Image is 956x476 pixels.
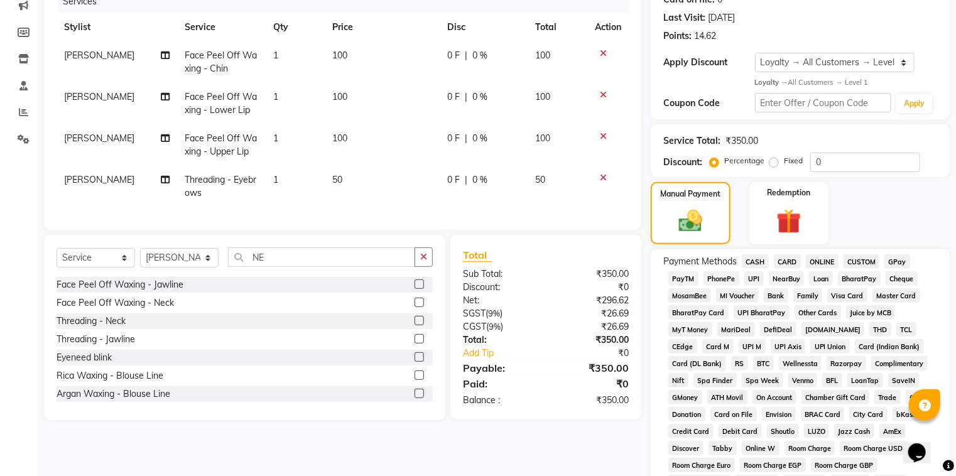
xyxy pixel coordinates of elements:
[668,356,726,371] span: Card (DL Bank)
[893,407,921,421] span: bKash
[709,441,737,455] span: Tabby
[871,356,928,371] span: Complimentary
[801,322,865,337] span: [DOMAIN_NAME]
[801,390,870,404] span: Chamber Gift Card
[185,174,256,198] span: Threading - Eyebrows
[454,307,546,320] div: ( )
[725,134,758,148] div: ₹350.00
[844,254,880,269] span: CUSTOM
[57,369,163,382] div: Rica Waxing - Blouse Line
[849,407,888,421] span: City Card
[767,424,799,438] span: Shoutlo
[708,11,735,24] div: [DATE]
[57,13,177,41] th: Stylist
[454,360,546,376] div: Payable:
[463,308,486,319] span: SGST
[332,91,347,102] span: 100
[472,173,487,187] span: 0 %
[57,351,112,364] div: Eyeneed blink
[896,94,932,113] button: Apply
[273,91,278,102] span: 1
[546,376,638,391] div: ₹0
[266,13,325,41] th: Qty
[804,424,830,438] span: LUZO
[447,49,460,62] span: 0 F
[774,254,801,269] span: CARD
[546,333,638,347] div: ₹350.00
[668,322,712,337] span: MyT Money
[884,254,910,269] span: GPay
[740,458,806,472] span: Room Charge EGP
[528,13,587,41] th: Total
[663,97,754,110] div: Coupon Code
[546,360,638,376] div: ₹350.00
[64,91,134,102] span: [PERSON_NAME]
[717,322,755,337] span: MariDeal
[562,347,639,360] div: ₹0
[671,207,710,235] img: _cash.svg
[587,13,629,41] th: Action
[488,308,500,318] span: 9%
[454,320,546,333] div: ( )
[788,373,818,387] span: Venmo
[795,305,841,320] span: Other Cards
[779,356,822,371] span: Wellnessta
[228,247,415,267] input: Search or Scan
[838,271,881,286] span: BharatPay
[463,321,486,332] span: CGST
[710,407,757,421] span: Card on File
[886,271,918,286] span: Cheque
[64,50,134,61] span: [PERSON_NAME]
[827,356,866,371] span: Razorpay
[663,156,702,169] div: Discount:
[463,249,492,262] span: Total
[332,50,347,61] span: 100
[869,322,891,337] span: THD
[447,90,460,104] span: 0 F
[668,271,698,286] span: PayTM
[64,133,134,144] span: [PERSON_NAME]
[535,174,545,185] span: 50
[177,13,266,41] th: Service
[454,281,546,294] div: Discount:
[57,296,174,310] div: Face Peel Off Waxing - Neck
[57,333,135,346] div: Threading - Jawline
[702,339,734,354] span: Card M
[465,49,467,62] span: |
[668,339,697,354] span: CEdge
[742,441,779,455] span: Online W
[888,373,920,387] span: SaveIN
[454,394,546,407] div: Balance :
[663,56,754,69] div: Apply Discount
[896,322,916,337] span: TCL
[332,174,342,185] span: 50
[546,394,638,407] div: ₹350.00
[546,307,638,320] div: ₹26.69
[447,132,460,145] span: 0 F
[454,376,546,391] div: Paid:
[663,134,720,148] div: Service Total:
[822,373,842,387] span: BFL
[668,390,702,404] span: GMoney
[185,91,257,116] span: Face Peel Off Waxing - Lower Lip
[57,278,183,291] div: Face Peel Off Waxing - Jawline
[454,347,562,360] a: Add Tip
[57,387,170,401] div: Argan Waxing - Blouse Line
[663,30,692,43] div: Points:
[465,90,467,104] span: |
[185,133,257,157] span: Face Peel Off Waxing - Upper Lip
[472,49,487,62] span: 0 %
[465,132,467,145] span: |
[661,188,721,200] label: Manual Payment
[744,271,764,286] span: UPI
[762,407,796,421] span: Envision
[454,333,546,347] div: Total:
[185,50,257,74] span: Face Peel Off Waxing - Chin
[694,30,716,43] div: 14.62
[855,339,924,354] span: Card (Indian Bank)
[668,458,735,472] span: Room Charge Euro
[440,13,528,41] th: Disc
[906,390,932,404] span: Comp
[827,288,867,303] span: Visa Card
[767,187,810,198] label: Redemption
